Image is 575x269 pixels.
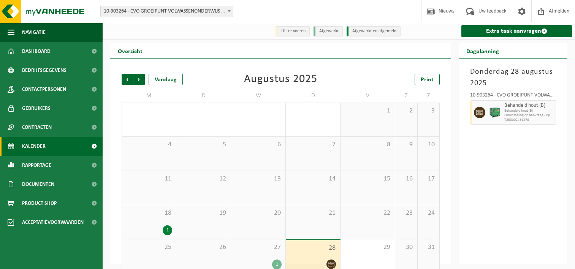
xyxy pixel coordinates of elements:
span: 21 [290,209,336,217]
img: PB-HB-1400-HPE-GN-01 [489,107,501,118]
span: Contracten [22,118,52,137]
span: Documenten [22,175,54,194]
span: 22 [344,209,391,217]
span: 10-903264 - CVO GROEIPUNT VOLWASSENONDERWIJS - LOKEREN [100,6,233,17]
span: 12 [180,175,227,183]
span: 29 [344,243,391,252]
div: Augustus 2025 [244,74,317,85]
span: Bedrijfsgegevens [22,61,67,80]
span: 15 [344,175,391,183]
h3: Donderdag 28 augustus 2025 [470,66,556,89]
span: Volgende [133,74,145,85]
span: 4 [126,141,172,149]
span: 26 [180,243,227,252]
td: Z [418,89,440,103]
div: 1 [163,225,172,235]
a: Extra taak aanvragen [461,25,572,37]
span: Print [421,77,434,83]
span: Product Shop [22,194,57,213]
span: Gebruikers [22,99,51,118]
span: 10-903264 - CVO GROEIPUNT VOLWASSENONDERWIJS - LOKEREN [101,6,233,17]
td: M [122,89,176,103]
span: Behandeld hout (B) [504,109,554,113]
td: Z [395,89,418,103]
span: 31 [421,243,436,252]
span: 19 [180,209,227,217]
span: 2 [399,107,413,115]
span: Vorige [122,74,133,85]
td: W [231,89,286,103]
span: Omwisseling op aanvraag - op geplande route (incl. verwerking) [504,113,554,118]
span: 1 [344,107,391,115]
span: Behandeld hout (B) [504,103,554,109]
span: 11 [126,175,172,183]
span: 9 [399,141,413,149]
h2: Dagplanning [459,43,507,58]
span: 30 [399,243,413,252]
span: 18 [126,209,172,217]
td: D [176,89,231,103]
span: 10 [421,141,436,149]
span: 3 [421,107,436,115]
span: 28 [290,244,336,252]
h2: Overzicht [110,43,150,58]
span: Kalender [22,137,46,156]
td: V [341,89,395,103]
span: 7 [290,141,336,149]
span: Contactpersonen [22,80,66,99]
span: Dashboard [22,42,51,61]
span: 23 [399,209,413,217]
span: 5 [180,141,227,149]
span: 13 [235,175,282,183]
span: Navigatie [22,23,46,42]
div: Vandaag [149,74,183,85]
span: 6 [235,141,282,149]
span: 17 [421,175,436,183]
span: 8 [344,141,391,149]
span: 27 [235,243,282,252]
li: Afgewerkt [314,26,343,36]
li: Afgewerkt en afgemeld [347,26,401,36]
span: 24 [421,209,436,217]
a: Print [415,74,440,85]
span: T250002451478 [504,118,554,122]
span: 20 [235,209,282,217]
span: Acceptatievoorwaarden [22,213,84,232]
li: Uit te voeren [276,26,310,36]
td: D [286,89,341,103]
span: 14 [290,175,336,183]
span: Rapportage [22,156,51,175]
span: 25 [126,243,172,252]
span: 16 [399,175,413,183]
div: 10-903264 - CVO GROEIPUNT VOLWASSENONDERWIJS - LOKEREN [470,93,556,100]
